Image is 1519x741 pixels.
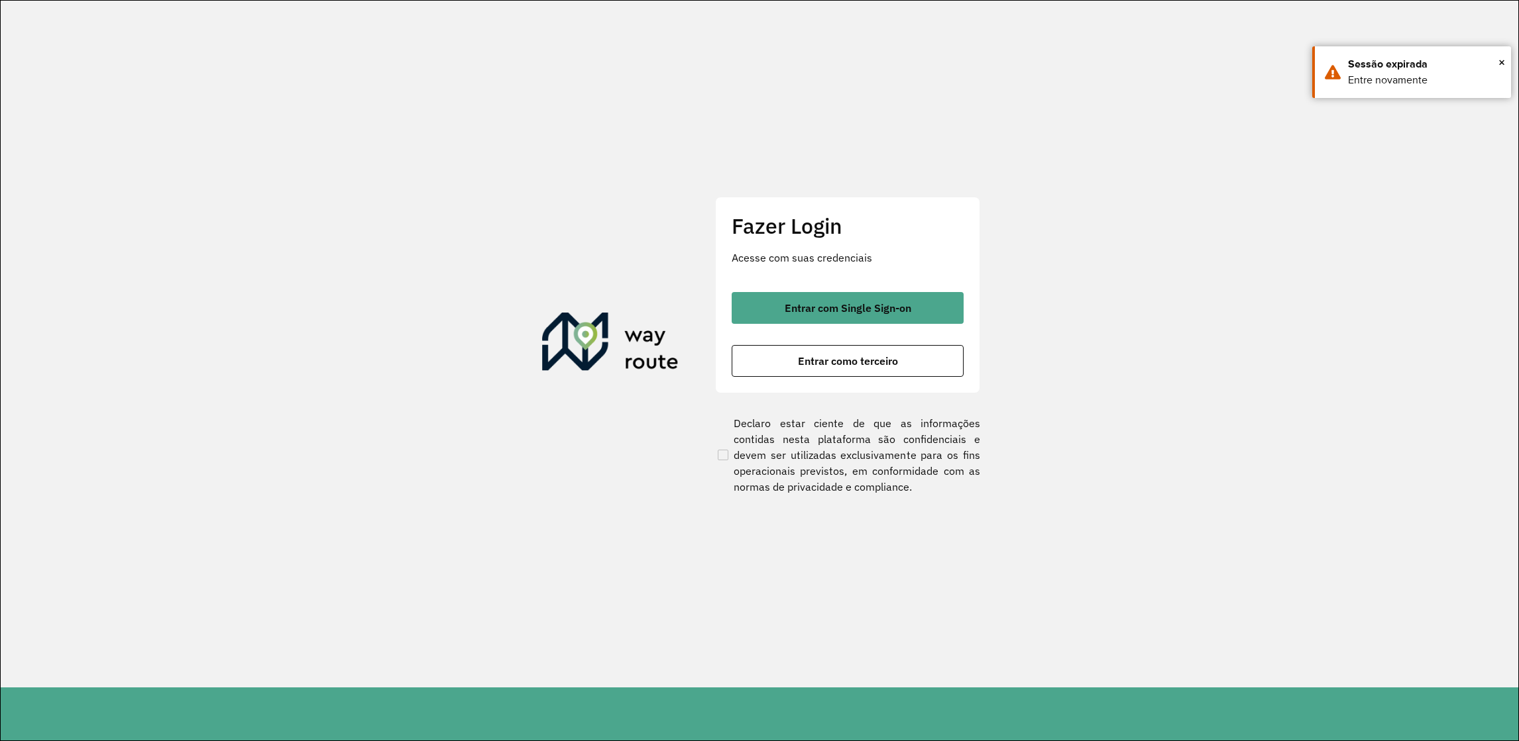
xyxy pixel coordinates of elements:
button: button [732,345,964,377]
span: Entrar com Single Sign-on [785,303,911,313]
div: Entre novamente [1348,72,1501,88]
label: Declaro estar ciente de que as informações contidas nesta plataforma são confidenciais e devem se... [715,415,980,495]
p: Acesse com suas credenciais [732,250,964,266]
img: Roteirizador AmbevTech [542,313,679,376]
div: Sessão expirada [1348,56,1501,72]
button: button [732,292,964,324]
h2: Fazer Login [732,213,964,238]
span: Entrar como terceiro [798,356,898,366]
span: × [1498,52,1505,72]
button: Close [1498,52,1505,72]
